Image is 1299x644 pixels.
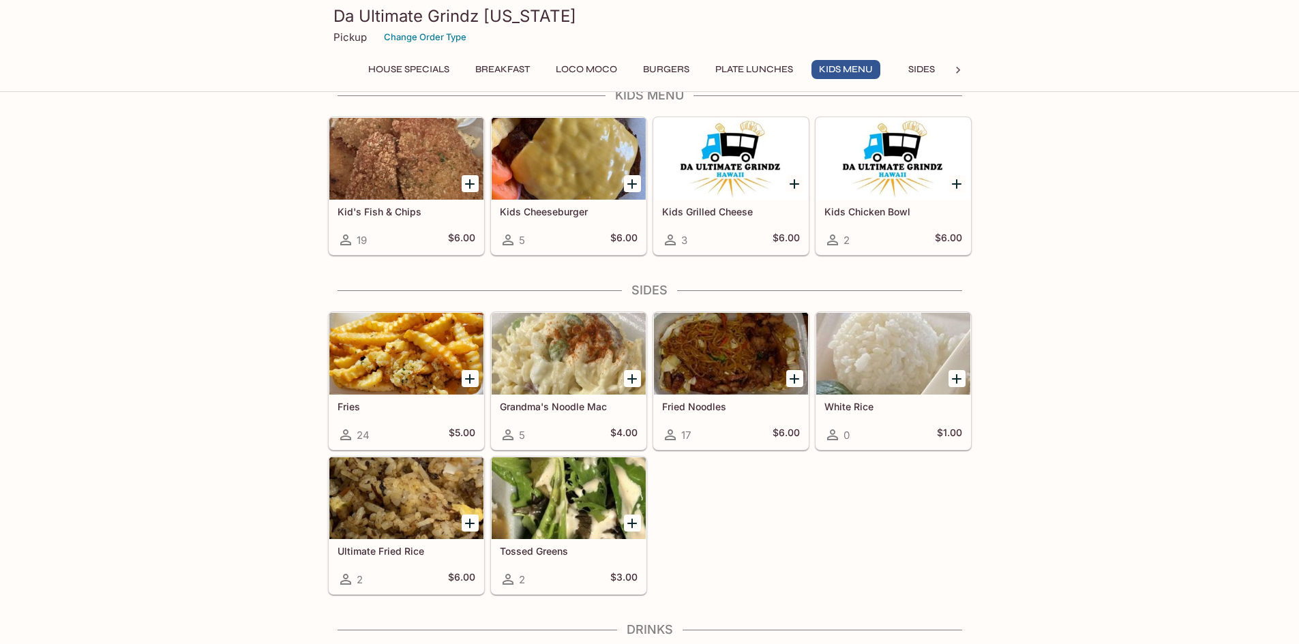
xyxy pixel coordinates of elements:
button: Burgers [636,60,697,79]
div: Kids Chicken Bowl [816,118,970,200]
h5: $6.00 [448,232,475,248]
h5: $5.00 [449,427,475,443]
h5: Ultimate Fried Rice [338,545,475,557]
button: Add Fries [462,370,479,387]
h5: $4.00 [610,427,638,443]
h5: $6.00 [773,232,800,248]
a: Fries24$5.00 [329,312,484,450]
button: Add Kids Grilled Cheese [786,175,803,192]
h5: Kids Cheeseburger [500,206,638,217]
button: Add Tossed Greens [624,515,641,532]
h5: $1.00 [937,427,962,443]
h5: $6.00 [610,232,638,248]
h5: White Rice [824,401,962,412]
a: Kids Grilled Cheese3$6.00 [653,117,809,255]
span: 17 [681,429,691,442]
button: Add White Rice [949,370,966,387]
h4: Kids Menu [328,88,972,103]
button: Plate Lunches [708,60,801,79]
div: Kids Cheeseburger [492,118,646,200]
h5: Grandma's Noodle Mac [500,401,638,412]
div: Ultimate Fried Rice [329,457,483,539]
button: Add Kid's Fish & Chips [462,175,479,192]
h4: Drinks [328,622,972,637]
div: Grandma's Noodle Mac [492,313,646,395]
p: Pickup [333,31,367,44]
a: Kid's Fish & Chips19$6.00 [329,117,484,255]
button: Loco Moco [548,60,625,79]
button: House Specials [361,60,457,79]
h5: $6.00 [773,427,800,443]
h5: Fries [338,401,475,412]
h5: Kids Grilled Cheese [662,206,800,217]
button: Add Grandma's Noodle Mac [624,370,641,387]
div: Kids Grilled Cheese [654,118,808,200]
h5: Kids Chicken Bowl [824,206,962,217]
h5: Kid's Fish & Chips [338,206,475,217]
button: Sides [891,60,953,79]
h5: $6.00 [448,571,475,587]
span: 2 [843,234,850,247]
button: Add Fried Noodles [786,370,803,387]
div: Kid's Fish & Chips [329,118,483,200]
div: White Rice [816,313,970,395]
button: Add Ultimate Fried Rice [462,515,479,532]
span: 19 [357,234,367,247]
h4: Sides [328,283,972,298]
a: Tossed Greens2$3.00 [491,457,646,594]
a: Kids Chicken Bowl2$6.00 [816,117,971,255]
span: 2 [519,573,525,586]
span: 5 [519,429,525,442]
h5: $6.00 [935,232,962,248]
a: White Rice0$1.00 [816,312,971,450]
button: Change Order Type [378,27,473,48]
div: Tossed Greens [492,457,646,539]
h5: Tossed Greens [500,545,638,557]
span: 5 [519,234,525,247]
h5: Fried Noodles [662,401,800,412]
span: 2 [357,573,363,586]
button: Breakfast [468,60,537,79]
span: 24 [357,429,370,442]
button: Kids Menu [811,60,880,79]
div: Fried Noodles [654,313,808,395]
button: Add Kids Chicken Bowl [949,175,966,192]
a: Grandma's Noodle Mac5$4.00 [491,312,646,450]
a: Fried Noodles17$6.00 [653,312,809,450]
a: Ultimate Fried Rice2$6.00 [329,457,484,594]
h3: Da Ultimate Grindz [US_STATE] [333,5,966,27]
h5: $3.00 [610,571,638,587]
button: Add Kids Cheeseburger [624,175,641,192]
div: Fries [329,313,483,395]
span: 0 [843,429,850,442]
a: Kids Cheeseburger5$6.00 [491,117,646,255]
span: 3 [681,234,687,247]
